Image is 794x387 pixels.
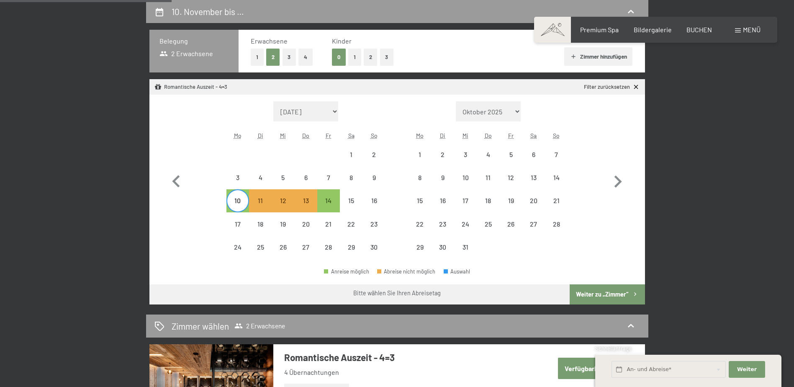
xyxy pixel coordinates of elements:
[432,151,453,172] div: 2
[455,244,476,265] div: 31
[523,151,544,172] div: 6
[172,6,244,17] h2: 10. November bis …
[478,174,498,195] div: 11
[432,166,454,189] div: Tue Dec 09 2025
[409,213,431,235] div: Mon Dec 22 2025
[432,174,453,195] div: 9
[522,143,545,166] div: Sat Dec 06 2025
[324,269,369,274] div: Anreise möglich
[432,166,454,189] div: Abreise nicht möglich
[340,143,362,166] div: Sat Nov 01 2025
[249,189,272,212] div: Abreise nicht möglich, da die Mindestaufenthaltsdauer nicht erfüllt wird
[172,320,229,332] h2: Zimmer wählen
[432,221,453,242] div: 23
[296,197,316,218] div: 13
[234,322,285,330] span: 2 Erwachsene
[251,37,288,45] span: Erwachsene
[409,189,431,212] div: Abreise nicht möglich
[326,132,331,139] abbr: Freitag
[409,174,430,195] div: 8
[454,166,477,189] div: Abreise nicht möglich
[363,221,384,242] div: 23
[432,143,454,166] div: Abreise nicht möglich
[523,174,544,195] div: 13
[272,166,294,189] div: Abreise nicht möglich
[530,132,537,139] abbr: Samstag
[522,143,545,166] div: Abreise nicht möglich
[284,368,533,377] li: 4 Übernachtungen
[686,26,712,34] span: BUCHEN
[558,358,634,379] button: Verfügbarkeit prüfen
[362,189,385,212] div: Sun Nov 16 2025
[545,189,568,212] div: Sun Dec 21 2025
[570,284,645,304] button: Weiter zu „Zimmer“
[595,345,632,352] span: Schnellanfrage
[272,197,293,218] div: 12
[477,143,499,166] div: Thu Dec 04 2025
[362,143,385,166] div: Sun Nov 02 2025
[226,213,249,235] div: Abreise nicht möglich
[743,26,761,34] span: Menü
[249,213,272,235] div: Abreise nicht möglich
[298,49,313,66] button: 4
[363,244,384,265] div: 30
[508,132,514,139] abbr: Freitag
[522,166,545,189] div: Abreise nicht möglich
[332,37,352,45] span: Kinder
[317,236,340,258] div: Fri Nov 28 2025
[362,143,385,166] div: Abreise nicht möglich
[546,197,567,218] div: 21
[227,197,248,218] div: 10
[353,289,441,297] div: Bitte wählen Sie Ihren Abreisetag
[272,236,294,258] div: Abreise nicht möglich
[249,213,272,235] div: Tue Nov 18 2025
[362,189,385,212] div: Abreise nicht möglich
[341,244,362,265] div: 29
[295,189,317,212] div: Thu Nov 13 2025
[226,236,249,258] div: Abreise nicht möglich
[500,221,521,242] div: 26
[477,166,499,189] div: Abreise nicht möglich
[318,244,339,265] div: 28
[159,49,213,58] span: 2 Erwachsene
[477,143,499,166] div: Abreise nicht möglich
[580,26,619,34] span: Premium Spa
[226,166,249,189] div: Abreise nicht möglich
[499,189,522,212] div: Fri Dec 19 2025
[362,166,385,189] div: Sun Nov 09 2025
[409,143,431,166] div: Abreise nicht möglich
[340,213,362,235] div: Sat Nov 22 2025
[227,221,248,242] div: 17
[564,47,632,66] button: Zimmer hinzufügen
[295,213,317,235] div: Abreise nicht möglich
[272,244,293,265] div: 26
[362,213,385,235] div: Sun Nov 23 2025
[340,213,362,235] div: Abreise nicht möglich
[226,166,249,189] div: Mon Nov 03 2025
[545,166,568,189] div: Sun Dec 14 2025
[455,197,476,218] div: 17
[154,83,162,90] svg: Angebot/Paket
[272,189,294,212] div: Abreise nicht möglich, da die Mindestaufenthaltsdauer nicht erfüllt wird
[444,269,470,274] div: Auswahl
[606,101,630,259] button: Nächster Monat
[432,197,453,218] div: 16
[499,166,522,189] div: Fri Dec 12 2025
[341,197,362,218] div: 15
[432,189,454,212] div: Tue Dec 16 2025
[455,151,476,172] div: 3
[249,236,272,258] div: Tue Nov 25 2025
[545,213,568,235] div: Sun Dec 28 2025
[522,213,545,235] div: Sat Dec 27 2025
[272,213,294,235] div: Wed Nov 19 2025
[362,213,385,235] div: Abreise nicht möglich
[227,174,248,195] div: 3
[295,189,317,212] div: Abreise nicht möglich, da die Mindestaufenthaltsdauer nicht erfüllt wird
[546,174,567,195] div: 14
[341,151,362,172] div: 1
[432,236,454,258] div: Abreise nicht möglich
[409,166,431,189] div: Abreise nicht möglich
[272,166,294,189] div: Wed Nov 05 2025
[154,83,227,91] div: Romantische Auszeit - 4=3
[249,166,272,189] div: Tue Nov 04 2025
